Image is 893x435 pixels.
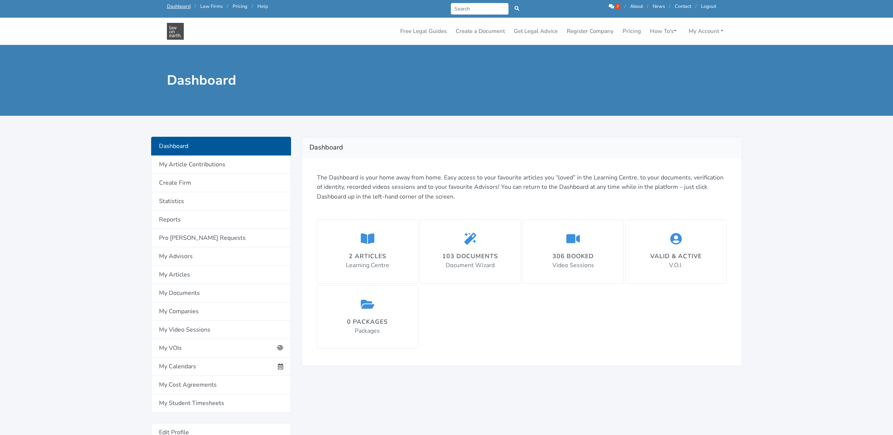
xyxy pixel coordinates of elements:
a: Dashboard [151,137,291,155]
a: My Article Contributions [151,155,291,174]
a: My VOIs [151,339,291,357]
a: Get Legal Advice [511,24,561,39]
a: My Cost Agreements [151,376,291,394]
h1: Dashboard [167,72,441,89]
a: Pricing [620,24,644,39]
p: Video Sessions [552,261,594,271]
a: About [630,3,643,10]
a: Pro [PERSON_NAME] Requests [151,229,291,247]
a: My Advisors [151,247,291,266]
a: My Student Timesheets [151,394,291,413]
img: Law On Earth [167,23,184,40]
div: 306 booked [552,252,594,261]
span: / [227,3,228,10]
a: Statistics [151,192,291,211]
a: Logout [701,3,716,10]
div: Valid & Active [650,252,702,261]
a: Help [257,3,268,10]
span: / [195,3,196,10]
a: Contact [675,3,691,10]
a: Dashboard [167,3,191,10]
a: 7 [609,3,621,10]
a: Free Legal Guides [397,24,450,39]
span: / [695,3,697,10]
input: Search [451,3,509,15]
span: / [624,3,626,10]
p: The Dashboard is your home away from home. Easy access to your favourite articles you “loved” in ... [317,173,727,202]
a: My Calendars [151,357,291,376]
a: My Documents [151,284,291,302]
span: / [252,3,253,10]
a: Register Company [564,24,617,39]
h2: Dashboard [309,142,734,154]
span: 7 [615,4,620,9]
a: News [653,3,665,10]
p: Document Wizard [442,261,498,271]
div: 0 packages [347,317,388,326]
p: V.O.I. [650,261,702,271]
a: My Video Sessions [151,321,291,339]
a: Create Firm [151,174,291,192]
a: My Account [686,24,726,39]
a: 306 booked Video Sessions [522,220,624,283]
a: Law Firms [200,3,223,10]
a: My Companies [151,302,291,321]
a: Create a Document [453,24,508,39]
span: / [647,3,648,10]
a: My Articles [151,266,291,284]
a: How To's [647,24,680,39]
span: / [669,3,671,10]
div: 103 documents [442,252,498,261]
a: Reports [151,211,291,229]
a: 103 documents Document Wizard [420,220,521,283]
a: Valid & Active V.O.I. [625,220,726,283]
p: Packages [347,326,388,336]
a: 2 articles Learning Centre [317,220,418,283]
a: 0 packages Packages [317,285,418,349]
a: Pricing [233,3,248,10]
p: Learning Centre [346,261,389,271]
div: 2 articles [346,252,389,261]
